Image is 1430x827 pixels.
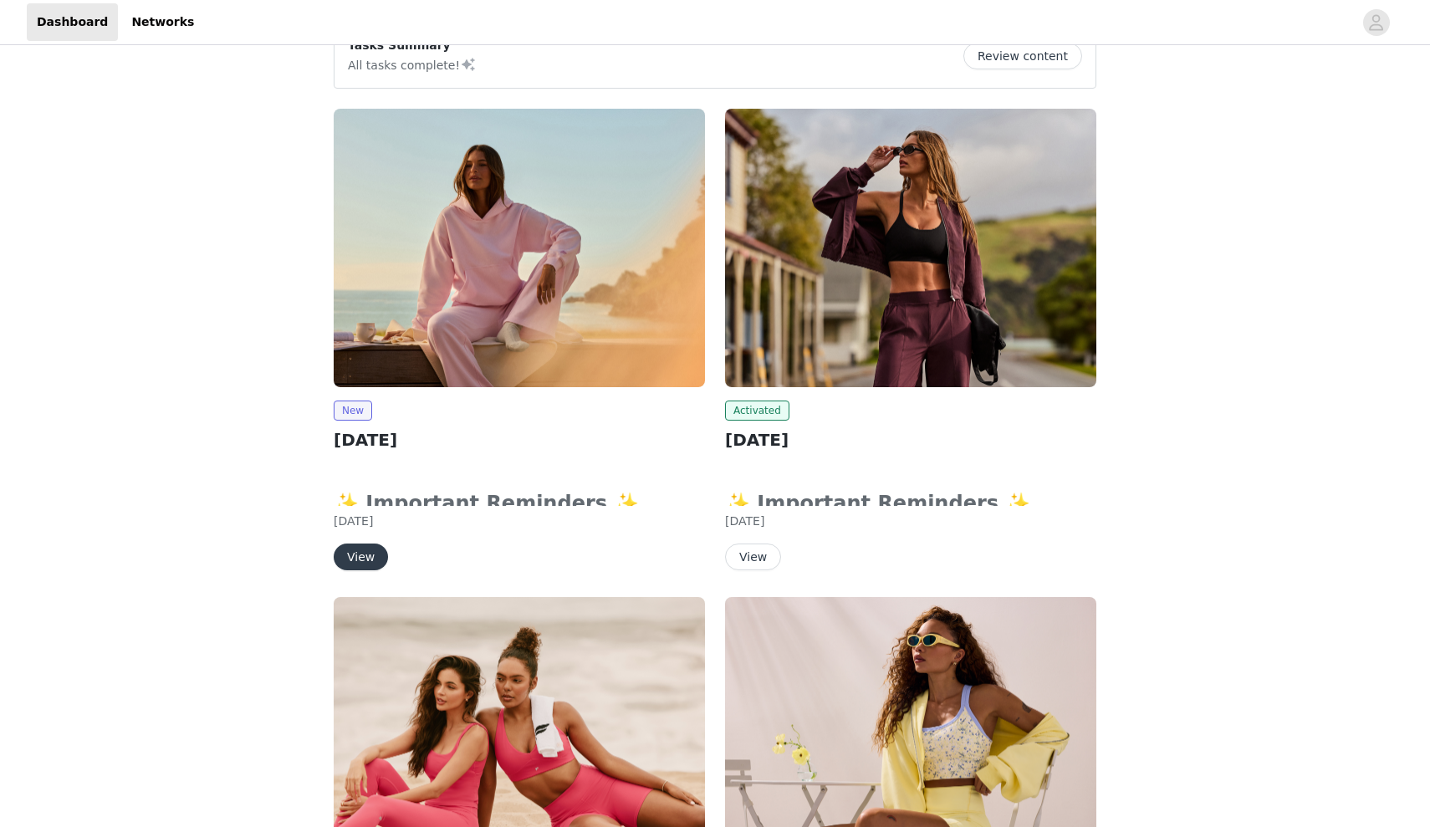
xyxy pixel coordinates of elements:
[334,492,650,515] strong: ✨ Important Reminders ✨
[348,54,477,74] p: All tasks complete!
[963,43,1082,69] button: Review content
[725,401,789,421] span: Activated
[1368,9,1384,36] div: avatar
[725,551,781,564] a: View
[725,492,1041,515] strong: ✨ Important Reminders ✨
[334,514,373,528] span: [DATE]
[27,3,118,41] a: Dashboard
[121,3,204,41] a: Networks
[348,37,477,54] p: Tasks Summary
[334,427,705,452] h2: [DATE]
[725,427,1096,452] h2: [DATE]
[725,544,781,570] button: View
[334,544,388,570] button: View
[334,109,705,387] img: Fabletics
[334,401,372,421] span: New
[725,514,764,528] span: [DATE]
[725,109,1096,387] img: Fabletics
[334,551,388,564] a: View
